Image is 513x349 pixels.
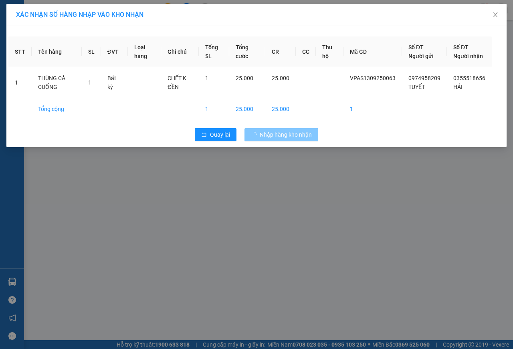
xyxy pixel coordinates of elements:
button: Close [484,4,507,26]
img: logo [3,5,38,40]
span: VPMC1309250003 [40,51,85,57]
th: STT [8,36,32,67]
span: ----------------------------------------- [22,43,98,50]
th: CR [265,36,296,67]
td: 1 [199,98,229,120]
button: rollbackQuay lại [195,128,236,141]
th: Loại hàng [128,36,162,67]
span: Quay lại [210,130,230,139]
span: 1 [205,75,208,81]
th: Thu hộ [316,36,343,67]
td: 25.000 [229,98,265,120]
span: Số ĐT [408,44,424,50]
span: 01 Võ Văn Truyện, KP.1, Phường 2 [63,24,110,34]
span: Nhập hàng kho nhận [260,130,312,139]
td: Bất kỳ [101,67,128,98]
strong: ĐỒNG PHƯỚC [63,4,110,11]
th: SL [82,36,101,67]
span: close [492,12,499,18]
th: CC [296,36,316,67]
span: TUYẾT [408,84,425,90]
th: ĐVT [101,36,128,67]
td: THÙNG CÀ CUỐNG [32,67,82,98]
td: 1 [343,98,402,120]
span: Người gửi [408,53,434,59]
span: Hotline: 19001152 [63,36,98,40]
span: HẢI [453,84,463,90]
span: Người nhận [453,53,483,59]
th: Tổng SL [199,36,229,67]
span: XÁC NHẬN SỐ HÀNG NHẬP VÀO KHO NHẬN [16,11,143,18]
th: Mã GD [343,36,402,67]
span: 25.000 [236,75,253,81]
span: In ngày: [2,58,49,63]
span: [PERSON_NAME]: [2,52,85,56]
span: 0355518656 [453,75,485,81]
span: Số ĐT [453,44,469,50]
span: 1 [88,79,91,86]
th: Tổng cước [229,36,265,67]
span: VPAS1309250063 [350,75,396,81]
button: Nhập hàng kho nhận [244,128,318,141]
span: 25.000 [272,75,289,81]
span: 10:53:36 [DATE] [18,58,49,63]
span: rollback [201,132,207,138]
th: Tên hàng [32,36,82,67]
span: Bến xe [GEOGRAPHIC_DATA] [63,13,108,23]
span: loading [251,132,260,137]
td: 1 [8,67,32,98]
td: Tổng cộng [32,98,82,120]
td: 25.000 [265,98,296,120]
span: 0974958209 [408,75,440,81]
th: Ghi chú [161,36,199,67]
span: CHẾT K ĐỀN [168,75,186,90]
